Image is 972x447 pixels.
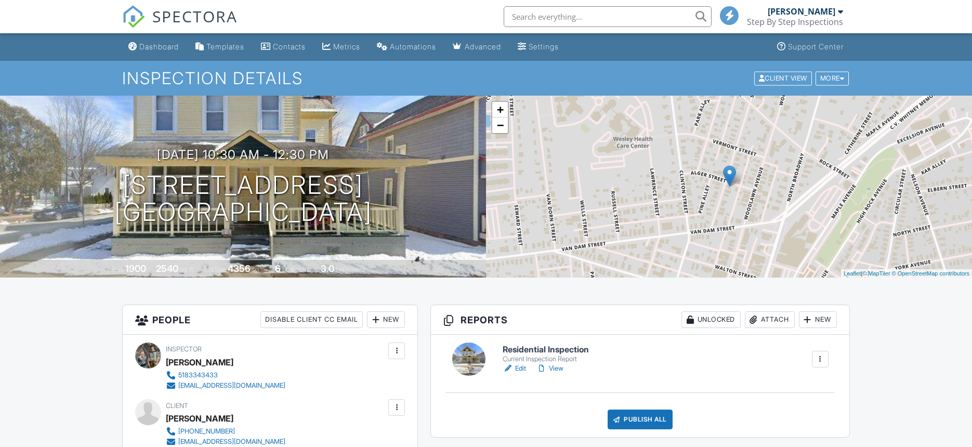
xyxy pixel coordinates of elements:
[156,263,178,274] div: 2540
[492,102,508,117] a: Zoom in
[166,354,233,370] div: [PERSON_NAME]
[178,427,235,436] div: [PHONE_NUMBER]
[228,263,251,274] div: 4356
[503,345,589,354] h6: Residential Inspection
[336,266,365,273] span: bathrooms
[449,37,505,57] a: Advanced
[390,42,436,51] div: Automations
[503,345,589,363] a: Residential Inspection Current Inspection Report
[536,363,563,374] a: View
[257,37,310,57] a: Contacts
[191,37,248,57] a: Templates
[166,370,285,380] a: 5183343433
[178,438,285,446] div: [EMAIL_ADDRESS][DOMAIN_NAME]
[367,311,405,328] div: New
[123,305,417,335] h3: People
[139,42,179,51] div: Dashboard
[816,71,849,85] div: More
[252,266,265,273] span: sq.ft.
[892,270,969,277] a: © OpenStreetMap contributors
[504,6,712,27] input: Search everything...
[273,42,306,51] div: Contacts
[275,263,281,274] div: 6
[124,37,183,57] a: Dashboard
[799,311,837,328] div: New
[260,311,363,328] div: Disable Client CC Email
[125,263,146,274] div: 1900
[166,437,285,447] a: [EMAIL_ADDRESS][DOMAIN_NAME]
[206,42,244,51] div: Templates
[157,148,329,162] h3: [DATE] 10:30 am - 12:30 pm
[608,410,673,429] div: Publish All
[321,263,334,274] div: 3.0
[788,42,844,51] div: Support Center
[862,270,890,277] a: © MapTiler
[844,270,861,277] a: Leaflet
[529,42,559,51] div: Settings
[166,345,202,353] span: Inspector
[166,380,285,391] a: [EMAIL_ADDRESS][DOMAIN_NAME]
[166,402,188,410] span: Client
[178,371,218,379] div: 5183343433
[112,266,124,273] span: Built
[768,6,835,17] div: [PERSON_NAME]
[753,74,815,82] a: Client View
[122,5,145,28] img: The Best Home Inspection Software - Spectora
[747,17,843,27] div: Step By Step Inspections
[492,117,508,133] a: Zoom out
[373,37,440,57] a: Automations (Basic)
[773,37,848,57] a: Support Center
[318,37,364,57] a: Metrics
[166,426,285,437] a: [PHONE_NUMBER]
[431,305,849,335] h3: Reports
[503,363,526,374] a: Edit
[180,266,194,273] span: sq. ft.
[178,382,285,390] div: [EMAIL_ADDRESS][DOMAIN_NAME]
[681,311,741,328] div: Unlocked
[465,42,501,51] div: Advanced
[503,355,589,363] div: Current Inspection Report
[152,5,238,27] span: SPECTORA
[122,14,238,36] a: SPECTORA
[204,266,226,273] span: Lot Size
[333,42,360,51] div: Metrics
[122,69,850,87] h1: Inspection Details
[114,172,372,227] h1: [STREET_ADDRESS] [GEOGRAPHIC_DATA]
[841,269,972,278] div: |
[754,71,812,85] div: Client View
[514,37,563,57] a: Settings
[745,311,795,328] div: Attach
[166,411,233,426] div: [PERSON_NAME]
[282,266,311,273] span: bedrooms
